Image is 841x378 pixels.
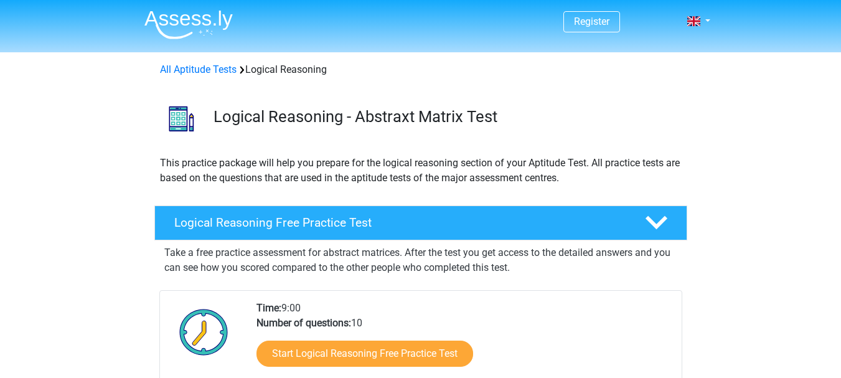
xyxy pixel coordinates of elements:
p: Take a free practice assessment for abstract matrices. After the test you get access to the detai... [164,245,677,275]
a: Register [574,16,609,27]
img: logical reasoning [155,92,208,145]
div: Logical Reasoning [155,62,687,77]
p: This practice package will help you prepare for the logical reasoning section of your Aptitude Te... [160,156,682,186]
b: Number of questions: [256,317,351,329]
img: Clock [172,301,235,363]
a: All Aptitude Tests [160,64,237,75]
b: Time: [256,302,281,314]
h4: Logical Reasoning Free Practice Test [174,215,625,230]
a: Start Logical Reasoning Free Practice Test [256,341,473,367]
h3: Logical Reasoning - Abstraxt Matrix Test [214,107,677,126]
a: Logical Reasoning Free Practice Test [149,206,692,240]
img: Assessly [144,10,233,39]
